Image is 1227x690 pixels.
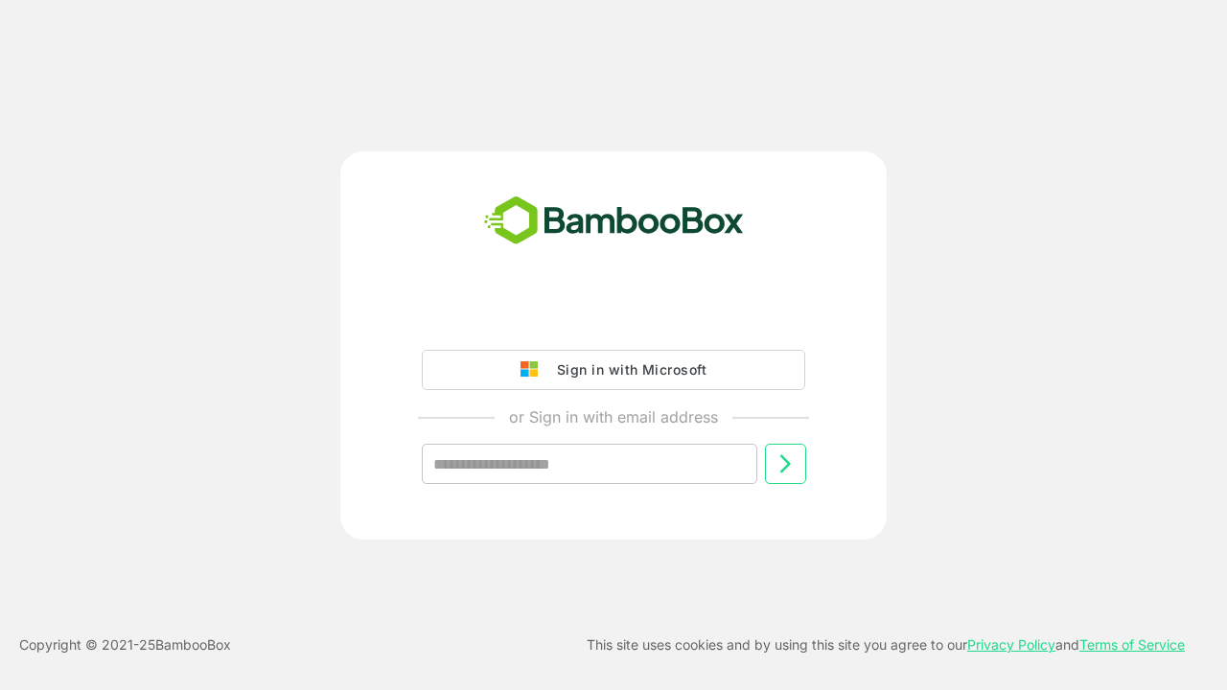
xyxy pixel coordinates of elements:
img: bamboobox [474,190,754,253]
a: Privacy Policy [967,636,1055,653]
div: Sign in with Microsoft [547,357,706,382]
p: This site uses cookies and by using this site you agree to our and [587,633,1185,656]
button: Sign in with Microsoft [422,350,805,390]
p: or Sign in with email address [509,405,718,428]
iframe: Sign in with Google Button [412,296,815,338]
a: Terms of Service [1079,636,1185,653]
img: google [521,361,547,379]
p: Copyright © 2021- 25 BambooBox [19,633,231,656]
